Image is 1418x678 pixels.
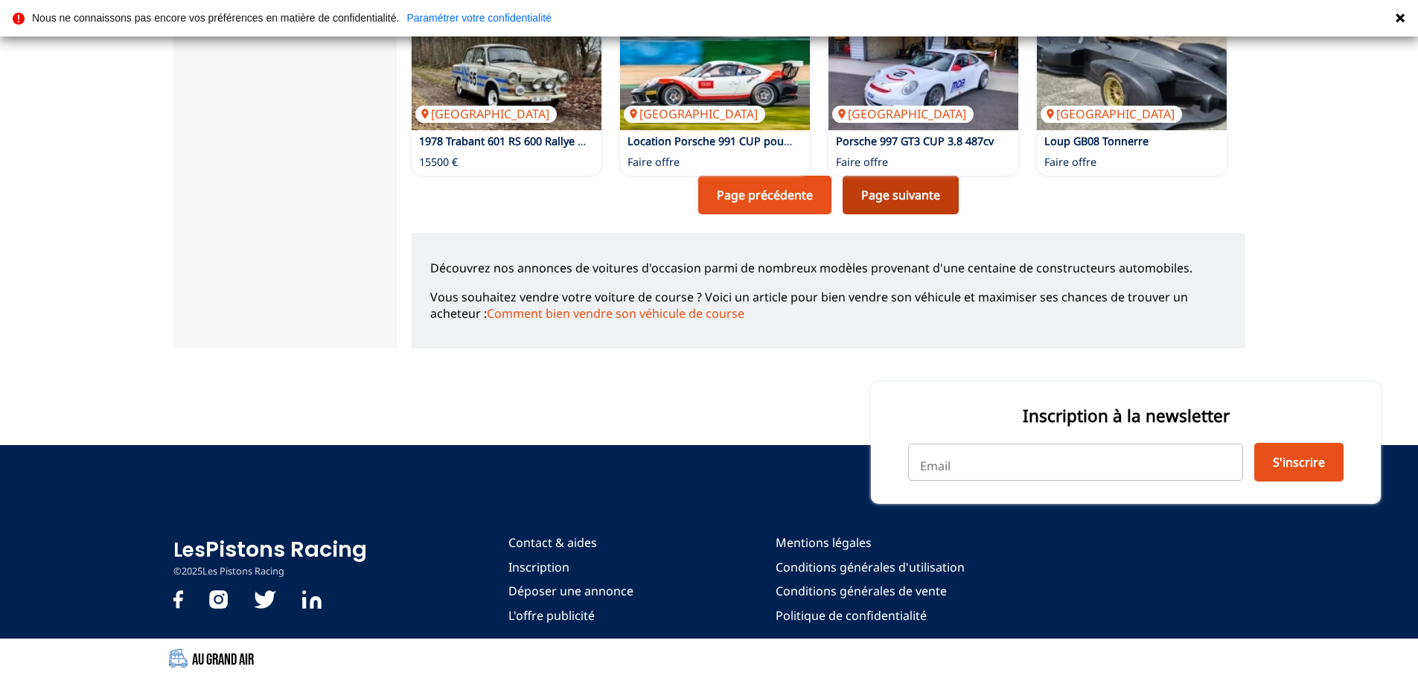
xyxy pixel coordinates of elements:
a: Conditions générales d'utilisation [776,559,965,575]
img: Au Grand Air [169,649,188,668]
a: Contact & aides [508,534,633,551]
button: S'inscrire [1254,443,1344,482]
img: 1978 Trabant 601 RS 600 Rallye - 40 PS, Resta., Str.Zul [412,19,601,130]
a: Paramétrer votre confidentialité [406,13,552,23]
p: [GEOGRAPHIC_DATA] [415,106,557,122]
a: Inscription [508,559,633,575]
p: Découvrez nos annonces de voitures d'occasion parmi de nombreux modèles provenant d'une centaine ... [430,260,1227,276]
img: Linkedin [302,590,322,609]
a: Loup GB08 Tonnerre [1044,134,1149,148]
a: Politique de confidentialité [776,607,965,624]
p: 15500 € [419,155,458,170]
p: Nous ne connaissons pas encore vos préférences en matière de confidentialité. [32,13,399,23]
p: Inscription à la newsletter [908,404,1344,427]
p: Vous souhaitez vendre votre voiture de course ? Voici un article pour bien vendre son véhicule et... [430,289,1227,322]
a: LesPistons Racing [173,534,367,564]
img: twitter [254,590,276,609]
p: Faire offre [627,155,680,170]
a: Location Porsche 991 CUP pour Trackdays[GEOGRAPHIC_DATA] [620,19,810,130]
a: Mentions légales [776,534,965,551]
a: Page suivante [843,176,959,214]
a: Loup GB08 Tonnerre[GEOGRAPHIC_DATA] [1037,19,1227,130]
p: © 2025 Les Pistons Racing [173,565,367,578]
a: Page précédente [698,176,831,214]
a: Location Porsche 991 CUP pour Trackdays [627,134,841,148]
a: Porsche 997 GT3 CUP 3.8 487cv [836,134,994,148]
a: Comment bien vendre son véhicule de course [487,305,744,322]
img: Location Porsche 991 CUP pour Trackdays [620,19,810,130]
img: Loup GB08 Tonnerre [1037,19,1227,130]
a: 1978 Trabant 601 RS 600 Rallye - 40 PS, Resta., Str.[DATE] [419,134,703,148]
p: Faire offre [836,155,888,170]
a: Déposer une annonce [508,583,633,599]
p: [GEOGRAPHIC_DATA] [624,106,765,122]
a: Au Grand Air [173,646,1245,671]
img: Porsche 997 GT3 CUP 3.8 487cv [828,19,1018,130]
img: facebook [173,590,183,609]
p: Faire offre [1044,155,1096,170]
a: L'offre publicité [508,607,633,624]
img: instagram [209,590,228,609]
input: Email [908,444,1243,481]
a: Conditions générales de vente [776,583,965,599]
p: [GEOGRAPHIC_DATA] [1041,106,1182,122]
a: 1978 Trabant 601 RS 600 Rallye - 40 PS, Resta., Str.Zul[GEOGRAPHIC_DATA] [412,19,601,130]
span: Les [173,537,205,563]
p: [GEOGRAPHIC_DATA] [832,106,974,122]
a: Porsche 997 GT3 CUP 3.8 487cv[GEOGRAPHIC_DATA] [828,19,1018,130]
